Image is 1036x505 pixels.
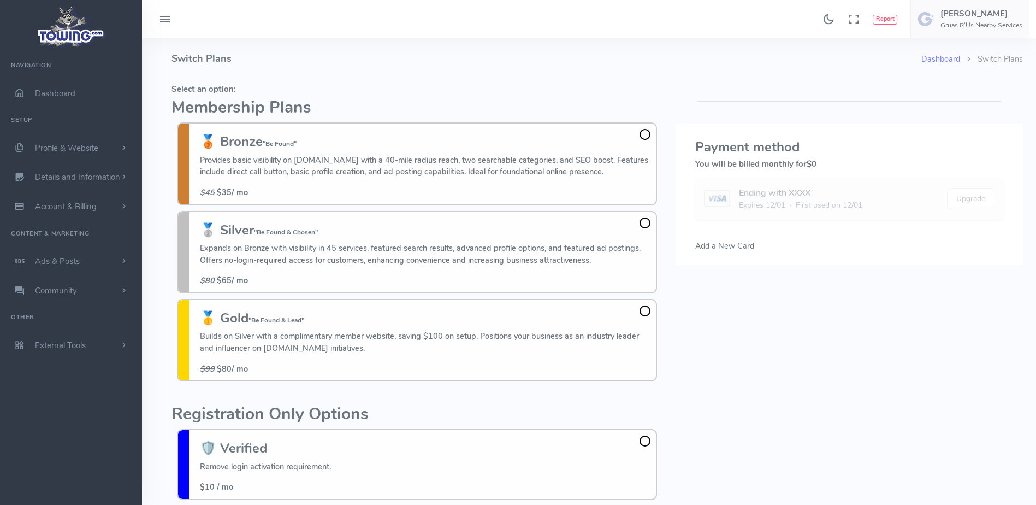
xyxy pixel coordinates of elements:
[200,461,331,473] p: Remove login activation requirement.
[263,139,297,148] small: "Be Found"
[739,199,785,211] span: Expires 12/01
[171,406,662,424] h2: Registration Only Options
[940,9,1022,18] h5: [PERSON_NAME]
[34,3,108,50] img: logo
[921,54,960,64] a: Dashboard
[200,155,650,178] p: Provides basic visibility on [DOMAIN_NAME] with a 40-mile radius reach, two searchable categories...
[200,187,248,198] span: / mo
[35,172,120,183] span: Details and Information
[200,363,215,374] s: $99
[35,88,75,99] span: Dashboard
[960,54,1023,66] li: Switch Plans
[217,363,232,374] b: $80
[200,243,650,266] p: Expands on Bronze with visibility in 45 services, featured search results, advanced profile optio...
[200,481,233,492] span: $10 / mo
[695,240,754,251] span: Add a New Card
[35,143,98,154] span: Profile & Website
[217,275,232,286] b: $65
[171,99,662,117] h2: Membership Plans
[35,340,86,351] span: External Tools
[171,38,921,79] h4: Switch Plans
[35,256,80,267] span: Ads & Posts
[790,199,791,211] span: ·
[200,363,248,374] span: / mo
[807,158,816,169] span: $0
[200,441,331,455] h3: 🛡️ Verified
[200,311,650,325] h3: 🥇 Gold
[171,85,662,93] h5: Select an option:
[254,228,318,237] small: "Be Found & Chosen"
[704,190,730,207] img: card image
[200,275,215,286] s: $80
[200,331,650,354] p: Builds on Silver with a complimentary member website, saving $100 on setup. Positions your busine...
[200,187,215,198] s: $45
[739,186,862,199] div: Ending with XXXX
[917,10,935,28] img: user-image
[947,188,994,209] button: Upgrade
[695,140,1003,154] h3: Payment method
[873,15,897,25] button: Report
[35,285,77,296] span: Community
[200,223,650,237] h3: 🥈 Silver
[695,160,1003,168] h5: You will be billed monthly for
[217,187,232,198] b: $35
[200,134,650,149] h3: 🥉 Bronze
[200,275,248,286] span: / mo
[940,22,1022,29] h6: Gruas R'Us Nearby Services
[248,316,304,325] small: "Be Found & Lead"
[796,199,862,211] span: First used on 12/01
[35,201,97,212] span: Account & Billing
